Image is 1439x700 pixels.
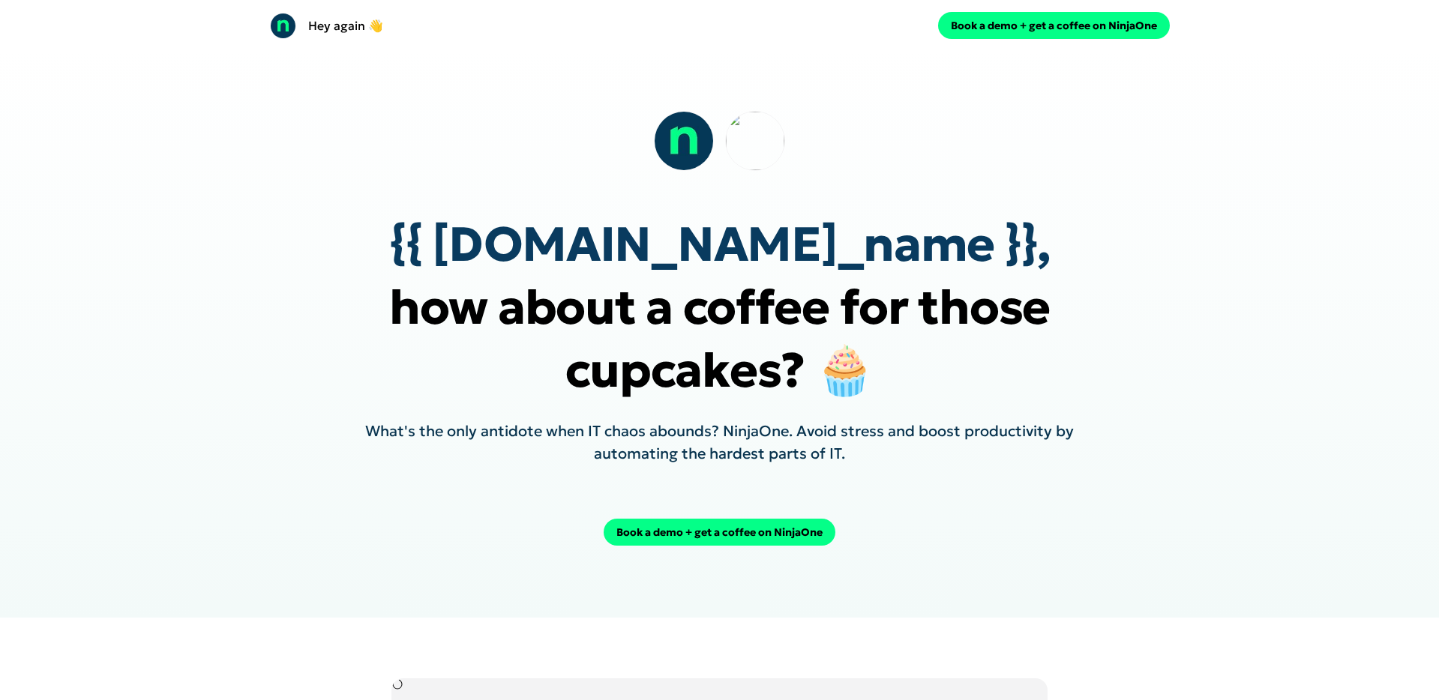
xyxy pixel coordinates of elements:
span: {{ [DOMAIN_NAME]_name }}, [389,214,1050,274]
p: Hey again 👋 [308,16,383,34]
span: What's the only antidote when IT chaos abounds? NinjaOne. Avoid stress and boost productivity by ... [365,421,1074,463]
p: how about a coffee for those cupcakes? 🧁 [300,213,1140,402]
button: Book a demo + get a coffee on NinjaOne [604,519,835,546]
button: Book a demo + get a coffee on NinjaOne [938,12,1170,39]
